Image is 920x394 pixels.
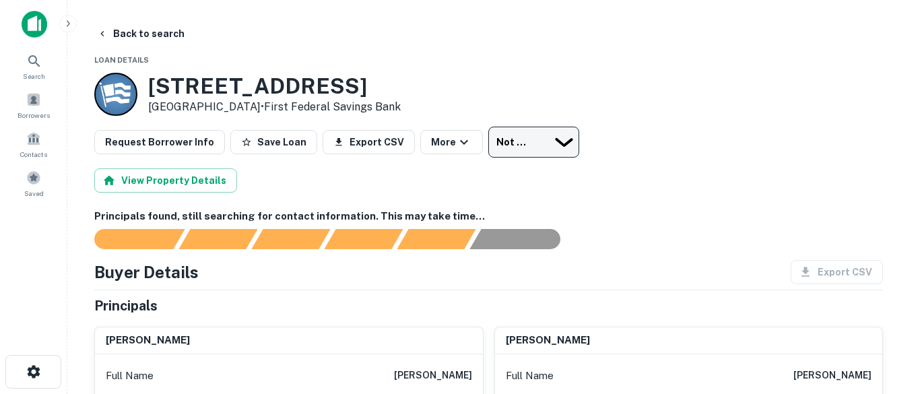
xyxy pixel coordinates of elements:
span: Search [23,71,45,81]
div: Not contacted [488,129,549,155]
a: First Federal Savings Bank [264,100,401,113]
h6: [PERSON_NAME] [506,333,590,348]
h5: Principals [94,296,158,316]
h6: Principals found, still searching for contact information. This may take time... [94,209,883,224]
button: View Property Details [94,168,237,193]
p: Full Name [106,368,154,384]
h3: [STREET_ADDRESS] [148,73,401,99]
p: [GEOGRAPHIC_DATA] • [148,99,401,115]
iframe: Chat Widget [853,286,920,351]
div: Principals found, AI now looking for contact information... [324,229,403,249]
h6: [PERSON_NAME] [394,368,472,384]
button: Save Loan [230,130,317,154]
span: Saved [24,188,44,199]
p: Full Name [506,368,554,384]
h6: [PERSON_NAME] [106,333,190,348]
button: More [420,130,483,154]
div: Principals found, still searching for contact information. This may take time... [397,229,475,249]
div: AI fulfillment process complete. [470,229,577,249]
span: Contacts [20,149,47,160]
div: Documents found, AI parsing details... [251,229,330,249]
div: Your request is received and processing... [178,229,257,249]
h6: [PERSON_NAME] [793,368,872,384]
button: Request Borrower Info [94,130,225,154]
span: Borrowers [18,110,50,121]
button: Export CSV [323,130,415,154]
h4: Buyer Details [94,260,199,284]
button: Back to search [92,22,190,46]
img: capitalize-icon.png [22,11,47,38]
span: Loan Details [94,56,149,64]
div: Sending borrower request to AI... [78,229,179,249]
